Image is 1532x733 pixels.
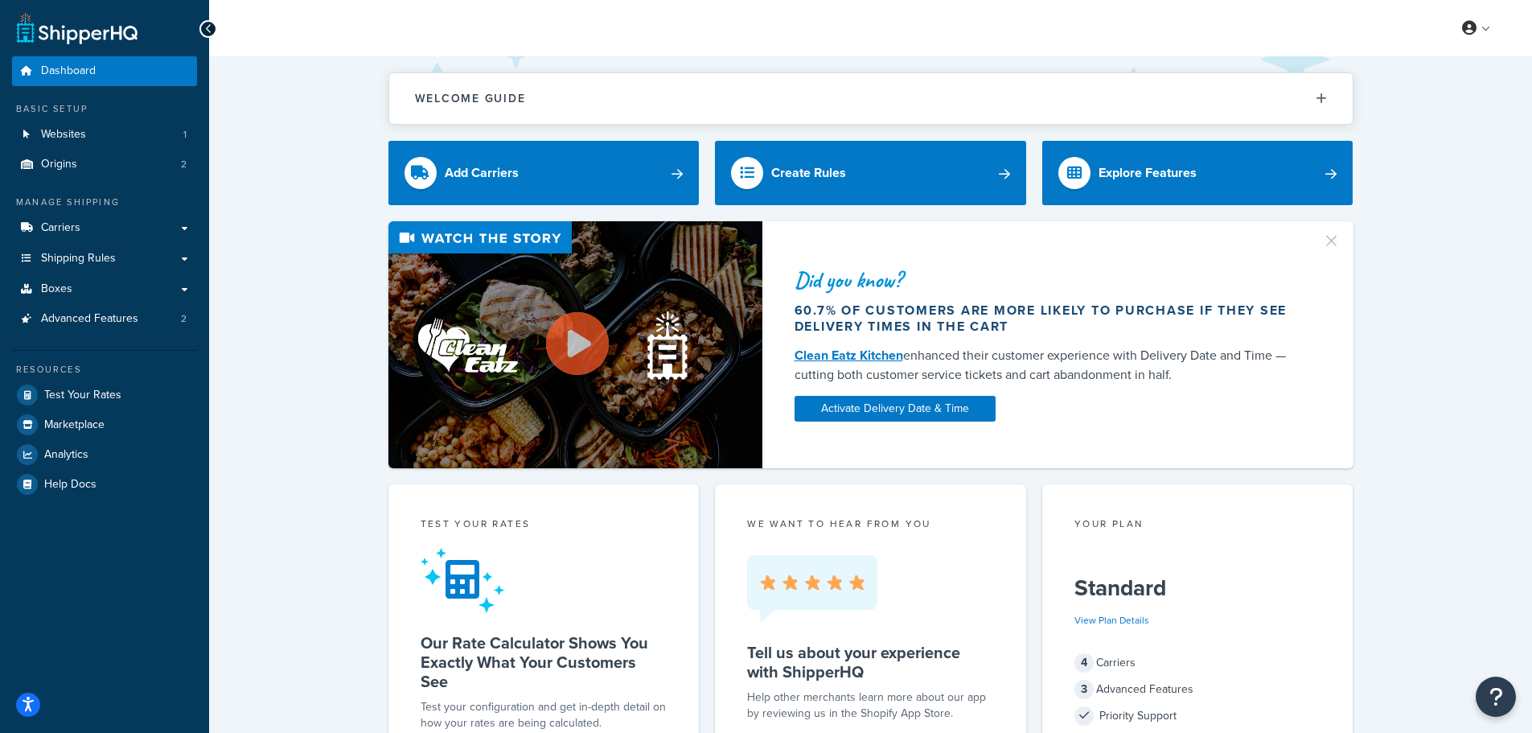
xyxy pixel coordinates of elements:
[44,418,105,432] span: Marketplace
[771,162,846,184] div: Create Rules
[1074,652,1321,674] div: Carriers
[44,478,97,492] span: Help Docs
[388,221,762,468] img: Video thumbnail
[1476,677,1516,717] button: Open Resource Center
[1074,678,1321,701] div: Advanced Features
[795,346,1303,385] div: enhanced their customer experience with Delivery Date and Time — cutting both customer service ti...
[747,690,994,722] p: Help other merchants learn more about our app by reviewing us in the Shopify App Store.
[181,312,187,326] span: 2
[12,304,197,334] li: Advanced Features
[795,269,1303,291] div: Did you know?
[12,196,197,209] div: Manage Shipping
[388,141,700,205] a: Add Carriers
[1074,680,1094,699] span: 3
[795,396,996,422] a: Activate Delivery Date & Time
[1074,613,1149,628] a: View Plan Details
[1074,517,1321,535] div: Your Plan
[12,244,197,274] a: Shipping Rules
[445,162,519,184] div: Add Carriers
[44,389,121,402] span: Test Your Rates
[41,64,96,78] span: Dashboard
[12,150,197,179] a: Origins2
[1074,705,1321,727] div: Priority Support
[12,381,197,410] a: Test Your Rates
[41,282,72,296] span: Boxes
[41,128,86,142] span: Websites
[1099,162,1197,184] div: Explore Features
[12,120,197,150] a: Websites1
[1074,575,1321,601] h5: Standard
[41,312,138,326] span: Advanced Features
[389,73,1353,124] button: Welcome Guide
[12,304,197,334] a: Advanced Features2
[181,158,187,171] span: 2
[12,363,197,377] div: Resources
[12,150,197,179] li: Origins
[421,517,667,535] div: Test your rates
[41,158,77,171] span: Origins
[12,56,197,86] a: Dashboard
[41,252,116,266] span: Shipping Rules
[795,346,903,364] a: Clean Eatz Kitchen
[715,141,1026,205] a: Create Rules
[12,470,197,499] a: Help Docs
[795,303,1303,335] div: 60.7% of customers are more likely to purchase if they see delivery times in the cart
[41,221,80,235] span: Carriers
[44,448,88,462] span: Analytics
[12,410,197,439] a: Marketplace
[421,699,667,731] div: Test your configuration and get in-depth detail on how your rates are being calculated.
[12,213,197,243] a: Carriers
[12,120,197,150] li: Websites
[415,93,526,105] h2: Welcome Guide
[421,633,667,691] h5: Our Rate Calculator Shows You Exactly What Your Customers See
[12,274,197,304] a: Boxes
[747,643,994,682] h5: Tell us about your experience with ShipperHQ
[12,440,197,469] a: Analytics
[183,128,187,142] span: 1
[747,517,994,531] p: we want to hear from you
[1042,141,1353,205] a: Explore Features
[1074,653,1094,673] span: 4
[12,102,197,116] div: Basic Setup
